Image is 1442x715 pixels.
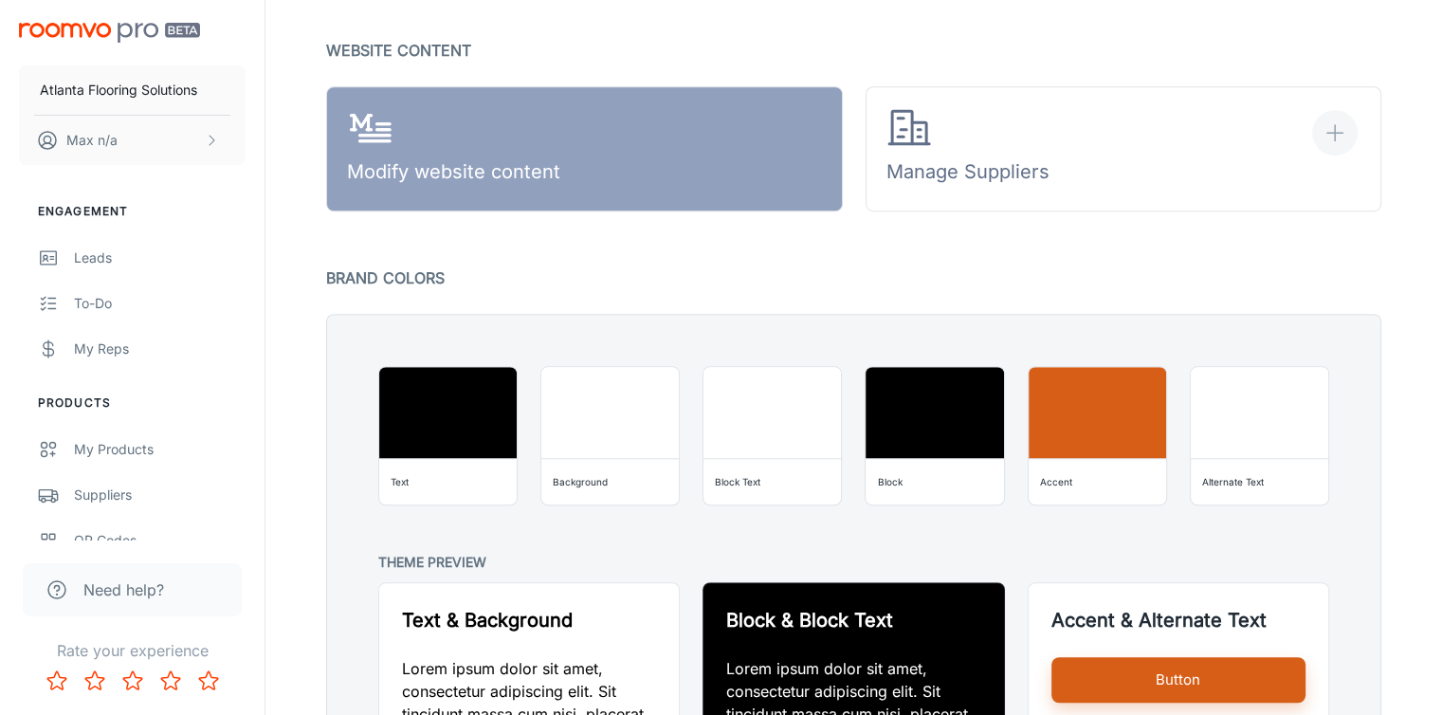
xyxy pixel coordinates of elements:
[40,80,197,101] p: Atlanta Flooring Solutions
[326,37,1381,64] p: Website Content
[15,639,249,662] p: Rate your experience
[715,472,760,491] div: Block Text
[66,130,118,151] p: Max n/a
[877,472,902,491] div: Block
[347,105,560,193] div: Modify website content
[190,662,228,700] button: Rate 5 star
[19,116,246,165] button: Max n/a
[152,662,190,700] button: Rate 4 star
[19,23,200,43] img: Roomvo PRO Beta
[74,293,246,314] div: To-do
[83,578,164,601] span: Need help?
[1040,472,1072,491] div: Accent
[326,86,843,211] a: Modify website content
[378,551,1329,575] p: Theme Preview
[74,439,246,460] div: My Products
[1202,472,1264,491] div: Alternate Text
[38,662,76,700] button: Rate 1 star
[866,86,1382,211] button: Manage Suppliers
[114,662,152,700] button: Rate 3 star
[76,662,114,700] button: Rate 2 star
[1051,606,1305,634] h5: Accent & Alternate Text
[326,265,1381,291] p: Brand Colors
[391,472,409,491] div: Text
[402,606,656,634] h5: Text & Background
[553,472,608,491] div: Background
[74,247,246,268] div: Leads
[1051,657,1305,703] button: Button
[74,339,246,359] div: My Reps
[74,485,246,505] div: Suppliers
[19,65,246,115] button: Atlanta Flooring Solutions
[886,105,1050,193] div: Manage Suppliers
[726,606,980,634] h5: Block & Block Text
[74,530,246,551] div: QR Codes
